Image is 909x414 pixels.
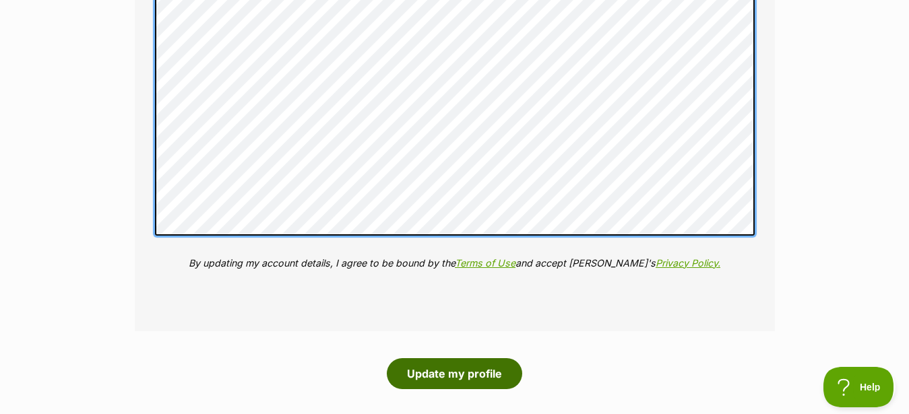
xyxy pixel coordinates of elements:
[155,256,755,270] p: By updating my account details, I agree to be bound by the and accept [PERSON_NAME]'s
[387,358,522,389] button: Update my profile
[656,257,720,269] a: Privacy Policy.
[823,367,896,407] iframe: Help Scout Beacon - Open
[455,257,515,269] a: Terms of Use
